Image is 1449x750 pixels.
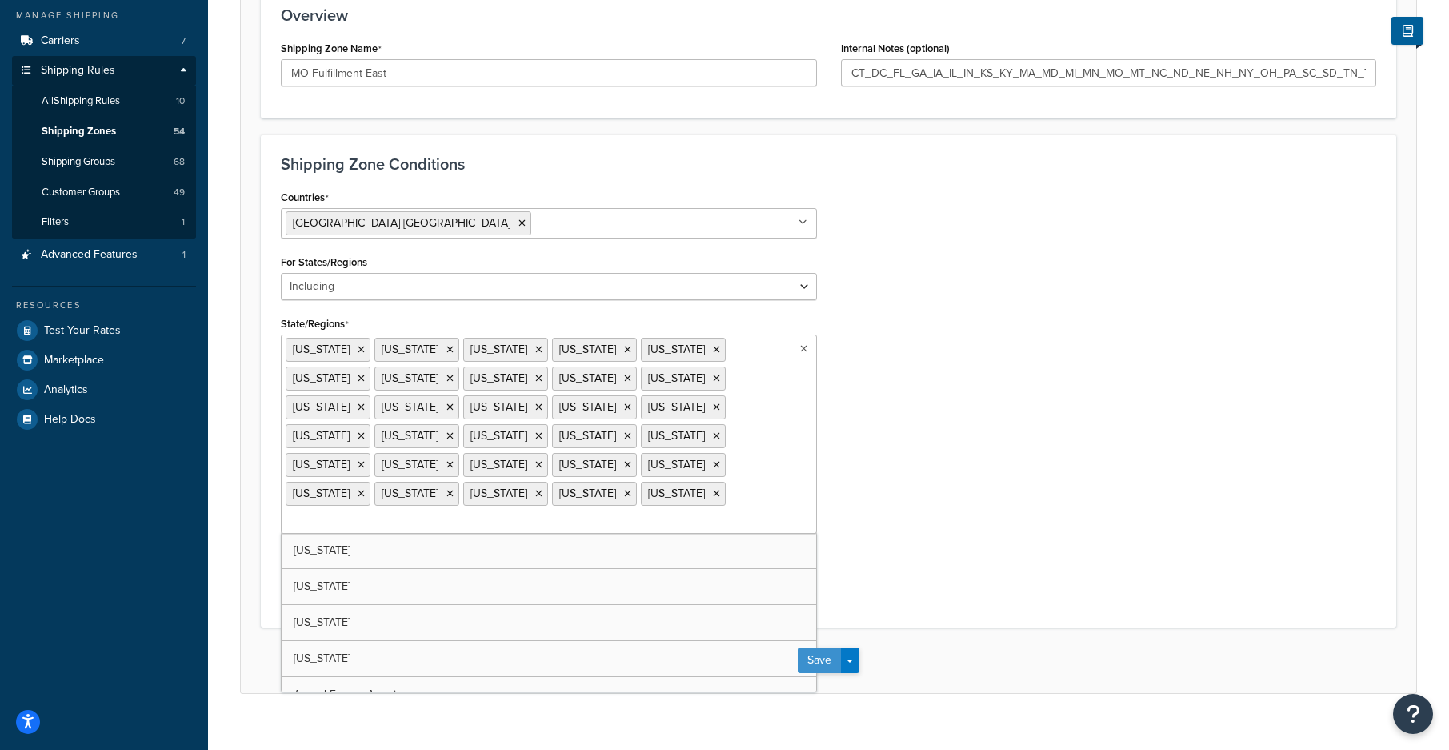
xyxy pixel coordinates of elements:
[12,299,196,312] div: Resources
[559,399,616,415] span: [US_STATE]
[1393,694,1433,734] button: Open Resource Center
[382,370,438,387] span: [US_STATE]
[182,248,186,262] span: 1
[12,56,196,86] a: Shipping Rules
[12,346,196,375] a: Marketplace
[281,155,1376,173] h3: Shipping Zone Conditions
[282,605,816,640] a: [US_STATE]
[41,34,80,48] span: Carriers
[176,94,185,108] span: 10
[42,215,69,229] span: Filters
[648,456,705,473] span: [US_STATE]
[282,641,816,676] a: [US_STATE]
[44,383,88,397] span: Analytics
[12,117,196,146] a: Shipping Zones54
[42,155,115,169] span: Shipping Groups
[42,125,116,138] span: Shipping Zones
[382,456,438,473] span: [US_STATE]
[12,147,196,177] a: Shipping Groups68
[294,542,350,559] span: [US_STATE]
[12,316,196,345] a: Test Your Rates
[12,240,196,270] li: Advanced Features
[293,215,510,231] span: [GEOGRAPHIC_DATA] [GEOGRAPHIC_DATA]
[282,533,816,568] a: [US_STATE]
[44,324,121,338] span: Test Your Rates
[281,191,329,204] label: Countries
[12,375,196,404] a: Analytics
[42,186,120,199] span: Customer Groups
[470,341,527,358] span: [US_STATE]
[293,427,350,444] span: [US_STATE]
[12,26,196,56] li: Carriers
[841,42,950,54] label: Internal Notes (optional)
[282,569,816,604] a: [US_STATE]
[559,456,616,473] span: [US_STATE]
[648,399,705,415] span: [US_STATE]
[12,9,196,22] div: Manage Shipping
[281,6,1376,24] h3: Overview
[1391,17,1423,45] button: Show Help Docs
[281,42,382,55] label: Shipping Zone Name
[294,686,413,703] span: Armed Forces Americas
[42,94,120,108] span: All Shipping Rules
[12,178,196,207] li: Customer Groups
[12,405,196,434] a: Help Docs
[382,427,438,444] span: [US_STATE]
[44,413,96,427] span: Help Docs
[559,341,616,358] span: [US_STATE]
[293,456,350,473] span: [US_STATE]
[12,178,196,207] a: Customer Groups49
[293,341,350,358] span: [US_STATE]
[44,354,104,367] span: Marketplace
[12,240,196,270] a: Advanced Features1
[182,215,185,229] span: 1
[470,370,527,387] span: [US_STATE]
[12,117,196,146] li: Shipping Zones
[293,370,350,387] span: [US_STATE]
[174,125,185,138] span: 54
[12,207,196,237] li: Filters
[559,485,616,502] span: [US_STATE]
[470,456,527,473] span: [US_STATE]
[41,64,115,78] span: Shipping Rules
[798,648,841,673] button: Save
[293,399,350,415] span: [US_STATE]
[12,56,196,239] li: Shipping Rules
[174,186,185,199] span: 49
[12,86,196,116] a: AllShipping Rules10
[470,399,527,415] span: [US_STATE]
[293,485,350,502] span: [US_STATE]
[12,147,196,177] li: Shipping Groups
[470,485,527,502] span: [US_STATE]
[648,485,705,502] span: [US_STATE]
[648,427,705,444] span: [US_STATE]
[12,26,196,56] a: Carriers7
[382,341,438,358] span: [US_STATE]
[648,370,705,387] span: [US_STATE]
[382,399,438,415] span: [US_STATE]
[559,370,616,387] span: [US_STATE]
[559,427,616,444] span: [US_STATE]
[282,677,816,712] a: Armed Forces Americas
[648,341,705,358] span: [US_STATE]
[382,485,438,502] span: [US_STATE]
[294,578,350,595] span: [US_STATE]
[281,256,367,268] label: For States/Regions
[41,248,138,262] span: Advanced Features
[294,614,350,631] span: [US_STATE]
[470,427,527,444] span: [US_STATE]
[281,318,349,331] label: State/Regions
[181,34,186,48] span: 7
[294,650,350,667] span: [US_STATE]
[174,155,185,169] span: 68
[12,207,196,237] a: Filters1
